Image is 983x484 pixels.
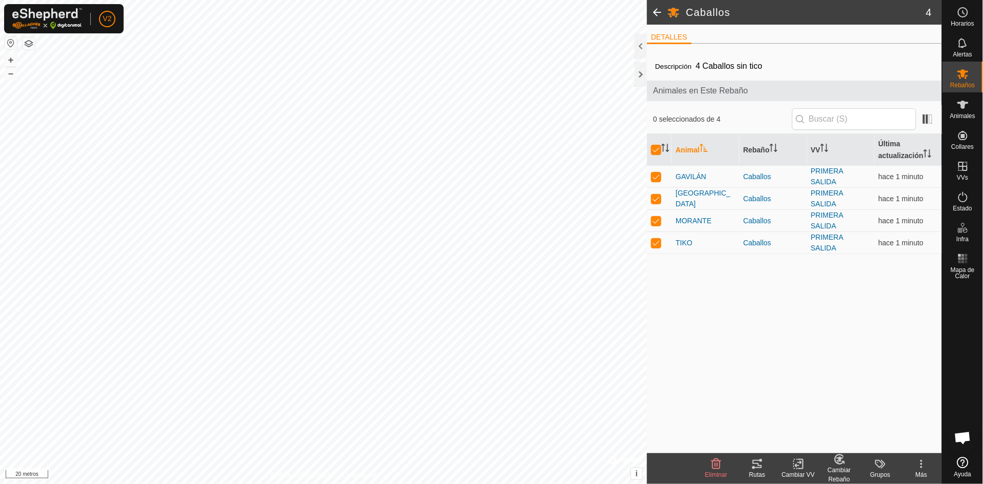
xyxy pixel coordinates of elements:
[661,145,670,153] p-sorticon: Activar para ordenar
[700,145,708,153] p-sorticon: Activar para ordenar
[878,239,923,247] span: 14 de octubre de 2025, 7:30
[676,172,706,181] font: GAVILÁN
[749,471,765,478] font: Rutas
[951,20,974,27] font: Horarios
[8,68,13,79] font: –
[103,14,111,23] font: V2
[655,63,692,70] font: Descripción
[676,217,712,225] font: MORANTE
[5,54,17,66] button: +
[342,472,377,479] font: Contáctenos
[782,471,815,478] font: Cambiar VV
[8,54,14,65] font: +
[696,62,762,70] font: 4 Caballos sin tico
[926,7,932,18] font: 4
[342,471,377,480] a: Contáctenos
[878,217,923,225] font: hace 1 minuto
[743,146,770,154] font: Rebaño
[878,172,923,181] font: hace 1 minuto
[878,195,923,203] font: hace 1 minuto
[878,195,923,203] span: 14 de octubre de 2025, 7:30
[953,51,972,58] font: Alertas
[270,471,329,480] a: Política de Privacidad
[950,112,975,120] font: Animales
[811,189,843,208] a: PRIMERA SALIDA
[770,145,778,153] p-sorticon: Activar para ordenar
[820,145,829,153] p-sorticon: Activar para ordenar
[12,8,82,29] img: Logotipo de Gallagher
[878,140,923,160] font: Última actualización
[23,37,35,50] button: Capas del Mapa
[5,37,17,49] button: Restablecer Mapa
[651,33,687,41] font: DETALLES
[948,422,978,453] div: Chat abierto
[878,172,923,181] span: 14 de octubre de 2025, 7:30
[811,233,843,252] a: PRIMERA SALIDA
[631,468,642,479] button: i
[792,108,916,130] input: Buscar (S)
[811,211,843,230] a: PRIMERA SALIDA
[5,67,17,80] button: –
[636,469,638,478] font: i
[951,266,975,280] font: Mapa de Calor
[942,453,983,481] a: Ayuda
[811,146,821,154] font: VV
[743,172,771,181] font: Caballos
[957,174,968,181] font: VVs
[270,472,329,479] font: Política de Privacidad
[705,471,727,478] font: Eliminar
[811,167,843,186] a: PRIMERA SALIDA
[743,195,771,203] font: Caballos
[653,115,721,123] font: 0 seleccionados de 4
[916,471,928,478] font: Más
[743,217,771,225] font: Caballos
[676,146,700,154] font: Animal
[878,217,923,225] span: 14 de octubre de 2025, 7:30
[923,151,932,159] p-sorticon: Activar para ordenar
[951,143,974,150] font: Collares
[686,7,731,18] font: Caballos
[950,82,975,89] font: Rebaños
[878,239,923,247] font: hace 1 minuto
[954,471,972,478] font: Ayuda
[676,189,731,208] font: [GEOGRAPHIC_DATA]
[956,236,969,243] font: Infra
[828,467,851,483] font: Cambiar Rebaño
[676,239,693,247] font: TIKO
[953,205,972,212] font: Estado
[743,239,771,247] font: Caballos
[870,471,890,478] font: Grupos
[653,86,748,95] font: Animales en Este Rebaño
